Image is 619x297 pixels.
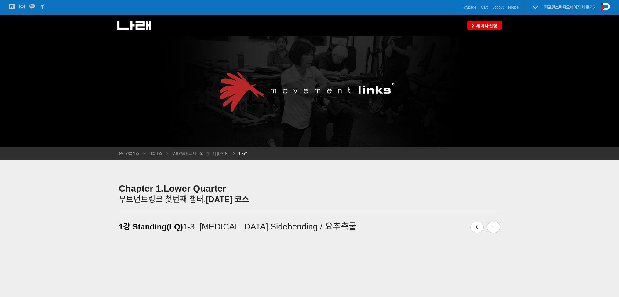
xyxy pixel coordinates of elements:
[481,4,488,10] a: Cart
[206,195,249,204] span: [DATE] 코스
[183,222,190,231] span: 1-
[163,183,226,193] strong: Lower Quarter
[492,4,504,10] a: Logout
[119,218,435,235] a: 1강 Standing(LQ)1-3. [MEDICAL_DATA] Sidebending / 요추측굴
[210,151,229,157] a: 1) [DATE]
[238,152,247,156] span: 1-3강
[119,195,206,204] span: 무브먼트링크 첫번째 챕터,
[149,152,162,156] span: 내클래스
[172,152,203,156] span: 무브먼트링크 비디오
[169,151,203,157] a: 무브먼트링크 비디오
[119,151,139,157] a: 온라인클래스
[508,4,519,10] a: Notice
[119,222,435,232] h4: 3. [MEDICAL_DATA] Sidebending / 요추측굴
[235,151,247,157] a: 1-3강
[467,21,502,30] a: 세미나신청
[119,152,139,156] span: 온라인클래스
[474,23,497,29] span: 세미나신청
[146,151,162,157] a: 내클래스
[213,152,229,156] span: 1) [DATE]
[463,4,476,10] a: Mypage
[544,5,597,9] a: 퍼포먼스피지오페이지 바로가기
[119,183,164,193] strong: Chapter 1.
[119,222,183,231] span: 1강 Standing(LQ)
[544,5,570,9] strong: 퍼포먼스피지오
